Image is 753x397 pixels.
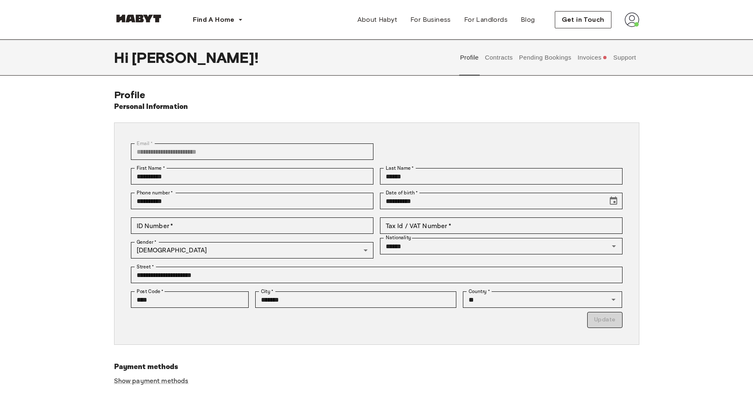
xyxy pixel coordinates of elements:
h6: Personal Information [114,101,188,113]
span: About Habyt [357,15,397,25]
label: Post Code [137,288,164,295]
label: Email [137,140,153,147]
span: Hi [114,49,132,66]
button: Get in Touch [555,11,611,28]
label: First Name [137,164,165,172]
button: Invoices [577,39,608,76]
button: Pending Bookings [518,39,572,76]
div: You can't change your email address at the moment. Please reach out to customer support in case y... [131,143,373,160]
button: Open [608,294,619,305]
span: Blog [521,15,535,25]
span: For Landlords [464,15,508,25]
button: Choose date, selected date is Sep 14, 2002 [605,193,622,209]
label: Gender [137,238,156,246]
a: Blog [514,12,542,28]
label: Last Name [386,164,414,172]
label: Country [469,288,490,295]
a: About Habyt [351,12,404,28]
button: Support [612,39,637,76]
a: Show payment methods [114,377,189,385]
img: Habyt [114,14,163,23]
h6: Payment methods [114,361,639,373]
button: Profile [459,39,480,76]
label: Street [137,263,154,270]
label: City [261,288,274,295]
span: Find A Home [193,15,235,25]
img: avatar [625,12,639,27]
span: Get in Touch [562,15,604,25]
span: [PERSON_NAME] ! [132,49,259,66]
button: Open [608,240,620,252]
button: Contracts [484,39,514,76]
span: For Business [410,15,451,25]
button: Find A Home [186,12,249,28]
div: [DEMOGRAPHIC_DATA] [131,242,373,259]
a: For Business [404,12,458,28]
label: Date of birth [386,189,418,196]
a: For Landlords [458,12,514,28]
span: Profile [114,89,146,101]
label: Phone number [137,189,173,196]
label: Nationality [386,234,411,241]
div: user profile tabs [457,39,639,76]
